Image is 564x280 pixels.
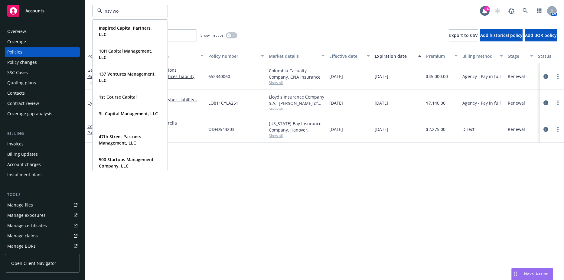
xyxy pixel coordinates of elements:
div: Expiration date [375,53,415,59]
span: Renewal [508,73,525,80]
button: Market details [266,49,327,63]
span: Export to CSV [449,32,478,38]
span: [DATE] [329,73,343,80]
a: circleInformation [542,73,549,80]
strong: 47th Street Partners Management, LLC [99,134,141,146]
div: Overview [7,27,26,36]
span: Show inactive [200,33,223,38]
a: Coverage gap analysis [5,109,80,119]
div: Contract review [7,99,39,108]
button: Export to CSV [449,29,478,41]
a: Invoices [5,139,80,149]
button: Expiration date [372,49,424,63]
div: Lloyd's Insurance Company S.A., [PERSON_NAME] of [GEOGRAPHIC_DATA], Evolve [269,94,324,106]
span: [DATE] [375,100,388,106]
a: circleInformation [542,99,549,106]
div: Policies [7,47,22,57]
span: Direct [462,126,474,132]
div: Manage claims [7,231,38,241]
div: Drag to move [512,268,519,280]
a: more [554,126,562,133]
a: Accounts [5,2,80,19]
strong: 500 Startups Management Company, LLC [99,157,154,169]
span: $7,140.00 [426,100,445,106]
div: Policy details [87,53,121,59]
a: Employment Practices Liability [133,73,204,80]
div: Quoting plans [7,78,36,88]
div: Policy changes [7,57,37,67]
a: General Partnership Liability [87,67,111,86]
span: Renewal [508,100,525,106]
button: Policy number [206,49,266,63]
span: Nova Assist [524,271,548,276]
span: 652340060 [208,73,230,80]
div: Manage BORs [7,241,36,251]
div: Billing method [462,53,496,59]
a: Cyber [87,100,99,106]
a: SSC Cases [5,68,80,77]
div: Manage exposures [7,210,46,220]
span: ODFD543203 [208,126,234,132]
button: Add BOR policy [525,29,557,41]
button: Add historical policy [480,29,523,41]
div: Account charges [7,160,41,169]
a: more [554,73,562,80]
div: SSC Cases [7,68,28,77]
div: Billing [5,131,80,137]
strong: 1st Course Capital [99,94,137,100]
a: General Liability [133,126,204,132]
span: LO811CYLA251 [208,100,238,106]
div: Effective date [329,53,363,59]
a: Installment plans [5,170,80,180]
a: Commercial Package [87,123,112,135]
a: Contacts [5,88,80,98]
span: Show all [269,106,324,112]
div: Coverage [7,37,26,47]
span: Add BOR policy [525,32,557,38]
a: Quoting plans [5,78,80,88]
a: Overview [5,27,80,36]
span: [DATE] [375,126,388,132]
div: Premium [426,53,451,59]
a: Commercial Umbrella [133,120,204,126]
span: $45,000.00 [426,73,448,80]
span: Add historical policy [480,32,523,38]
span: Show all [269,80,324,85]
button: Nova Assist [511,268,553,280]
button: Policy details [85,49,130,63]
a: Manage BORs [5,241,80,251]
a: Billing updates [5,149,80,159]
a: Errors and Omissions [133,67,204,73]
button: Billing method [460,49,505,63]
a: Account charges [5,160,80,169]
strong: 3L Capital Management, LLC [99,111,158,116]
span: Renewal [508,126,525,132]
div: Manage certificates [7,221,47,230]
span: Agency - Pay in full [462,73,501,80]
button: Stage [505,49,536,63]
a: Manage claims [5,231,80,241]
strong: 10H Capital Management, LLC [99,48,152,60]
div: Installment plans [7,170,43,180]
span: $2,275.00 [426,126,445,132]
span: Manage exposures [5,210,80,220]
span: [DATE] [329,100,343,106]
a: 2 more [133,80,204,86]
div: Coverage gap analysis [7,109,52,119]
strong: Inspired Capital Partners, LLC [99,25,152,37]
a: Contract review [5,99,80,108]
div: Columbia Casualty Company, CNA Insurance [269,67,324,80]
a: Switch app [533,5,545,17]
button: Lines of coverage [130,49,206,63]
a: circleInformation [542,126,549,133]
div: Stage [508,53,527,59]
button: Effective date [327,49,372,63]
span: [DATE] [375,73,388,80]
a: Coverage [5,37,80,47]
div: Contacts [7,88,25,98]
a: Manage files [5,200,80,210]
div: [US_STATE] Bay Insurance Company, Hanover Insurance Group [269,120,324,133]
div: Manage files [7,200,33,210]
span: Show all [269,133,324,138]
div: Tools [5,192,80,198]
